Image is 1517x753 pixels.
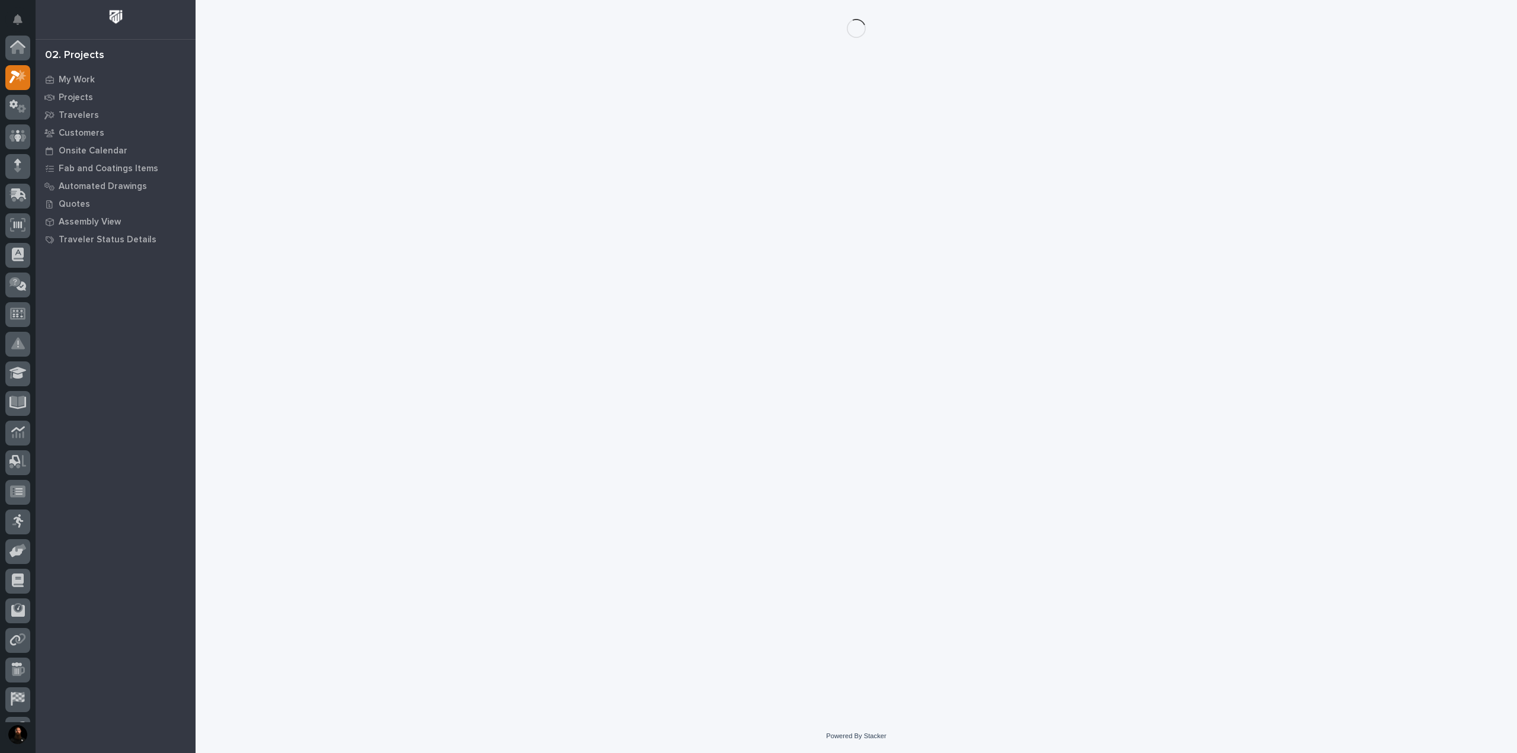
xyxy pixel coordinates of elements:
[36,124,196,142] a: Customers
[36,159,196,177] a: Fab and Coatings Items
[36,177,196,195] a: Automated Drawings
[5,722,30,747] button: users-avatar
[59,217,121,227] p: Assembly View
[36,106,196,124] a: Travelers
[59,199,90,210] p: Quotes
[59,146,127,156] p: Onsite Calendar
[36,195,196,213] a: Quotes
[45,49,104,62] div: 02. Projects
[826,732,886,739] a: Powered By Stacker
[36,213,196,230] a: Assembly View
[59,181,147,192] p: Automated Drawings
[36,88,196,106] a: Projects
[59,75,95,85] p: My Work
[105,6,127,28] img: Workspace Logo
[36,71,196,88] a: My Work
[59,128,104,139] p: Customers
[59,110,99,121] p: Travelers
[36,230,196,248] a: Traveler Status Details
[59,235,156,245] p: Traveler Status Details
[36,142,196,159] a: Onsite Calendar
[5,7,30,32] button: Notifications
[15,14,30,33] div: Notifications
[59,164,158,174] p: Fab and Coatings Items
[59,92,93,103] p: Projects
